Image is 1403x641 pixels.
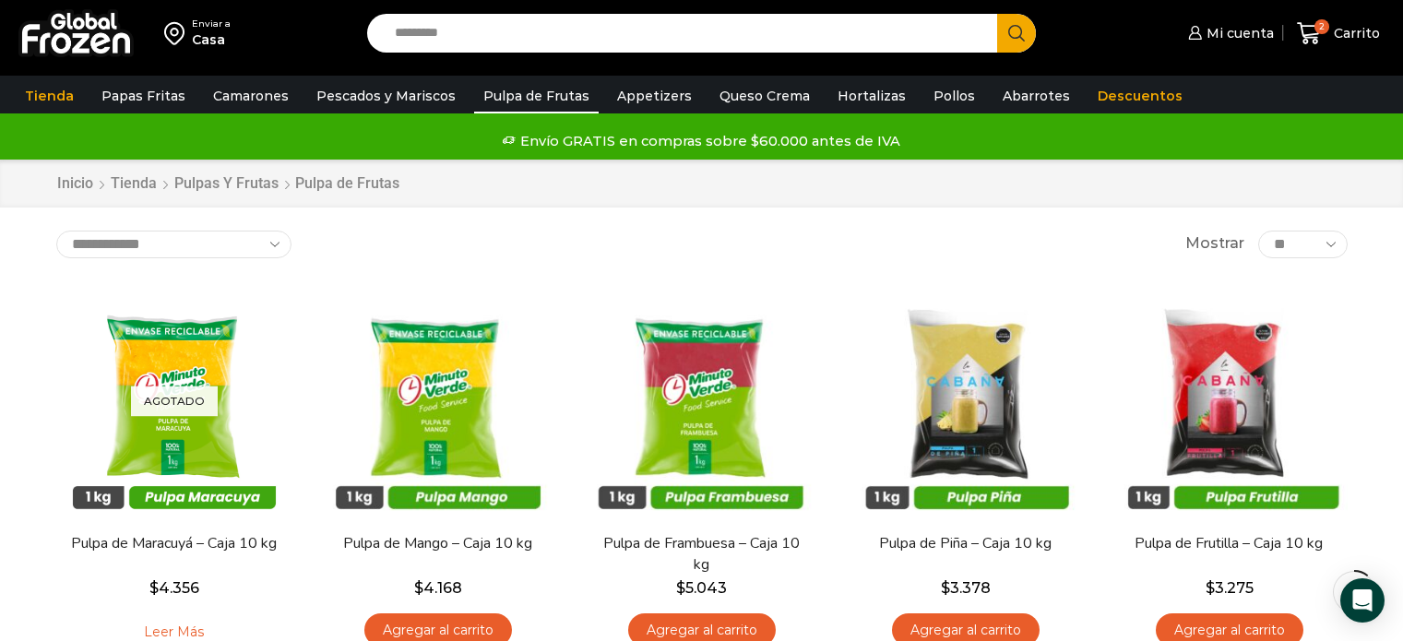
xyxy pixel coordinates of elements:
[1206,579,1254,597] bdi: 3.275
[828,78,915,113] a: Hortalizas
[941,579,950,597] span: $
[192,18,231,30] div: Enviar a
[173,173,279,195] a: Pulpas y Frutas
[56,173,94,195] a: Inicio
[67,533,279,554] a: Pulpa de Maracuyá – Caja 10 kg
[414,579,423,597] span: $
[149,579,199,597] bdi: 4.356
[295,174,399,192] h1: Pulpa de Frutas
[307,78,465,113] a: Pescados y Mariscos
[92,78,195,113] a: Papas Fritas
[608,78,701,113] a: Appetizers
[192,30,231,49] div: Casa
[710,78,819,113] a: Queso Crema
[331,533,543,554] a: Pulpa de Mango – Caja 10 kg
[1206,579,1215,597] span: $
[924,78,984,113] a: Pollos
[1340,578,1385,623] div: Open Intercom Messenger
[56,231,291,258] select: Pedido de la tienda
[56,173,399,195] nav: Breadcrumb
[997,14,1036,53] button: Search button
[414,579,462,597] bdi: 4.168
[1183,15,1274,52] a: Mi cuenta
[1123,533,1335,554] a: Pulpa de Frutilla – Caja 10 kg
[1185,233,1244,255] span: Mostrar
[1329,24,1380,42] span: Carrito
[676,579,685,597] span: $
[859,533,1071,554] a: Pulpa de Piña – Caja 10 kg
[164,18,192,49] img: address-field-icon.svg
[1292,12,1385,55] a: 2 Carrito
[16,78,83,113] a: Tienda
[149,579,159,597] span: $
[993,78,1079,113] a: Abarrotes
[941,579,991,597] bdi: 3.378
[204,78,298,113] a: Camarones
[1202,24,1274,42] span: Mi cuenta
[474,78,599,113] a: Pulpa de Frutas
[595,533,807,576] a: Pulpa de Frambuesa – Caja 10 kg
[1088,78,1192,113] a: Descuentos
[676,579,727,597] bdi: 5.043
[1314,19,1329,34] span: 2
[131,386,218,416] p: Agotado
[110,173,158,195] a: Tienda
